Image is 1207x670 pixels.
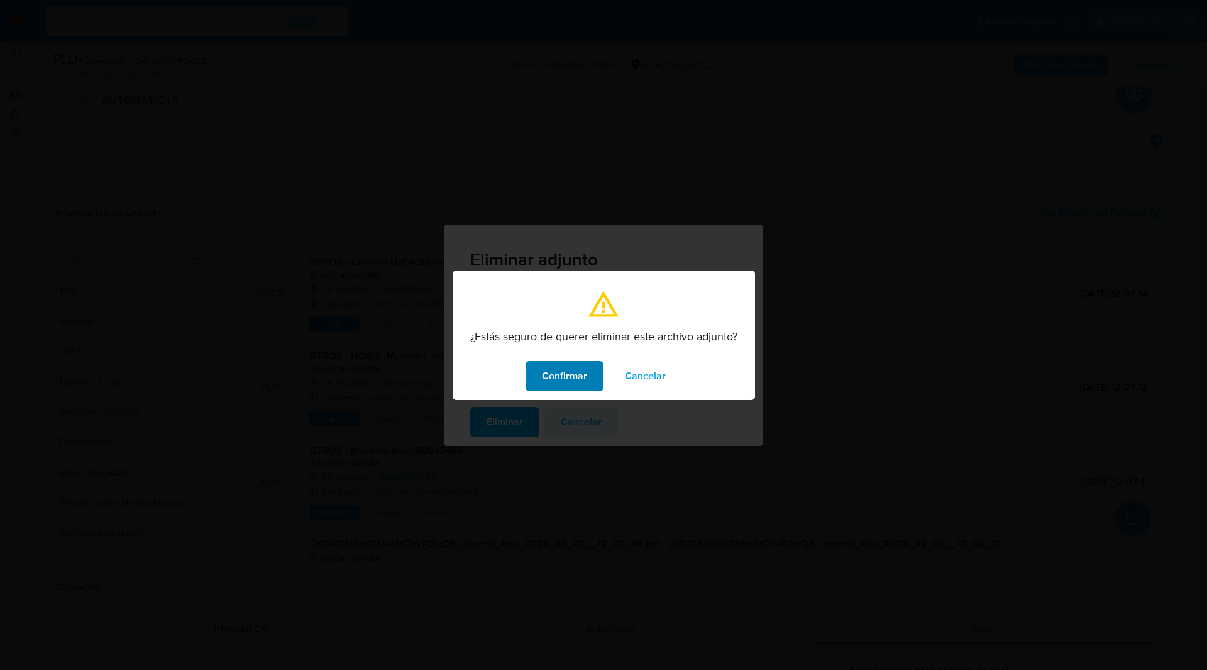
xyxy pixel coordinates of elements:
[470,330,737,343] p: ¿Estás seguro de querer eliminar este archivo adjunto?
[625,362,666,390] span: Cancelar
[526,361,603,391] button: modal_confirmation.confirm
[609,361,682,391] button: modal_confirmation.cancel
[453,271,755,400] div: modal_confirmation.title
[542,362,587,390] span: Confirmar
